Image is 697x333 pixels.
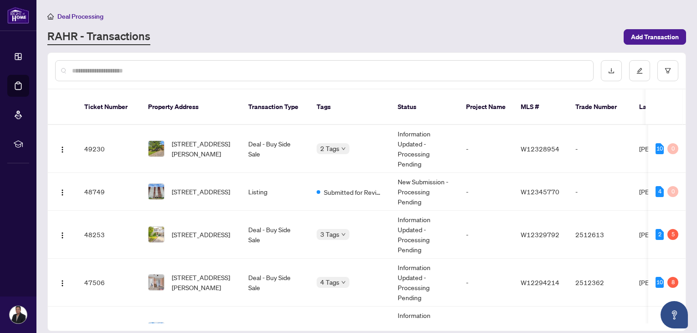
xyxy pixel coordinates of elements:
span: W12345770 [521,187,559,196]
td: Information Updated - Processing Pending [390,125,459,173]
button: Logo [55,275,70,290]
img: Logo [59,232,66,239]
td: Deal - Buy Side Sale [241,211,309,259]
div: 10 [656,277,664,288]
button: Open asap [661,301,688,328]
td: Listing [241,173,309,211]
span: [STREET_ADDRESS] [172,229,230,239]
button: Add Transaction [624,29,686,45]
span: filter [665,68,671,74]
span: down [341,232,346,237]
td: - [459,211,513,259]
div: 2 [656,229,664,240]
button: edit [629,60,650,81]
span: W12294214 [521,278,559,286]
img: Logo [59,146,66,153]
span: Deal Processing [57,12,103,21]
img: logo [7,7,29,24]
td: 47506 [77,259,141,307]
td: Deal - Buy Side Sale [241,259,309,307]
th: MLS # [513,89,568,125]
span: W12328954 [521,145,559,153]
div: 0 [667,186,678,197]
td: - [459,125,513,173]
div: 8 [667,277,678,288]
td: Information Updated - Processing Pending [390,259,459,307]
td: 49230 [77,125,141,173]
th: Property Address [141,89,241,125]
span: down [341,146,346,151]
img: Logo [59,189,66,196]
td: 2512362 [568,259,632,307]
img: thumbnail-img [149,227,164,242]
img: thumbnail-img [149,275,164,290]
td: Information Updated - Processing Pending [390,211,459,259]
span: download [608,68,615,74]
div: 5 [667,229,678,240]
span: 3 Tags [320,229,339,239]
td: - [568,125,632,173]
span: down [341,280,346,285]
th: Transaction Type [241,89,309,125]
a: RAHR - Transactions [47,29,150,45]
th: Ticket Number [77,89,141,125]
td: New Submission - Processing Pending [390,173,459,211]
td: - [459,259,513,307]
img: Logo [59,280,66,287]
img: Profile Icon [10,306,27,323]
button: Logo [55,141,70,156]
img: thumbnail-img [149,141,164,156]
div: 4 [656,186,664,197]
span: home [47,13,54,20]
span: 4 Tags [320,277,339,287]
span: [STREET_ADDRESS][PERSON_NAME] [172,272,234,292]
th: Status [390,89,459,125]
td: - [568,173,632,211]
th: Trade Number [568,89,632,125]
span: Submitted for Review [324,187,383,197]
button: download [601,60,622,81]
button: filter [657,60,678,81]
span: Add Transaction [631,30,679,44]
th: Tags [309,89,390,125]
img: thumbnail-img [149,184,164,199]
td: Deal - Buy Side Sale [241,125,309,173]
span: edit [636,68,643,74]
td: 48749 [77,173,141,211]
span: 2 Tags [320,143,339,154]
span: [STREET_ADDRESS] [172,187,230,197]
td: 48253 [77,211,141,259]
div: 0 [667,143,678,154]
th: Project Name [459,89,513,125]
button: Logo [55,227,70,242]
span: [STREET_ADDRESS][PERSON_NAME] [172,139,234,159]
td: - [459,173,513,211]
td: 2512613 [568,211,632,259]
div: 10 [656,143,664,154]
span: W12329792 [521,230,559,239]
button: Logo [55,184,70,199]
